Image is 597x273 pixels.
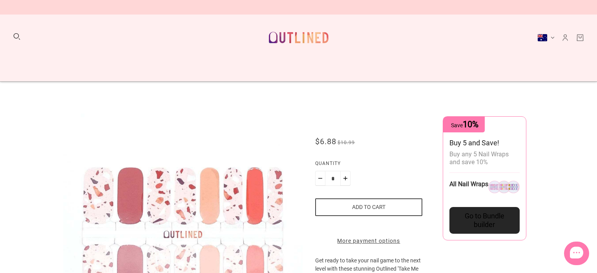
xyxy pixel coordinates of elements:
a: Outlined [264,21,333,54]
span: Save [451,122,478,128]
a: More payment options [315,237,422,245]
button: Minus [315,171,325,186]
a: Cart [576,33,584,42]
button: Plus [340,171,351,186]
span: Buy 5 and Save! [449,139,499,147]
span: Buy any 5 Nail Wraps and save 10% [449,150,509,166]
a: Account [561,33,570,42]
span: 10% [463,119,478,129]
span: Go to Bundle builder [454,212,515,229]
button: Add to cart [315,198,422,216]
button: Australia [537,34,555,42]
span: All Nail Wraps [449,180,488,188]
button: Search [13,32,21,41]
span: $10.99 [338,140,355,145]
span: $6.88 [315,137,336,146]
label: Quantity [315,159,422,171]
